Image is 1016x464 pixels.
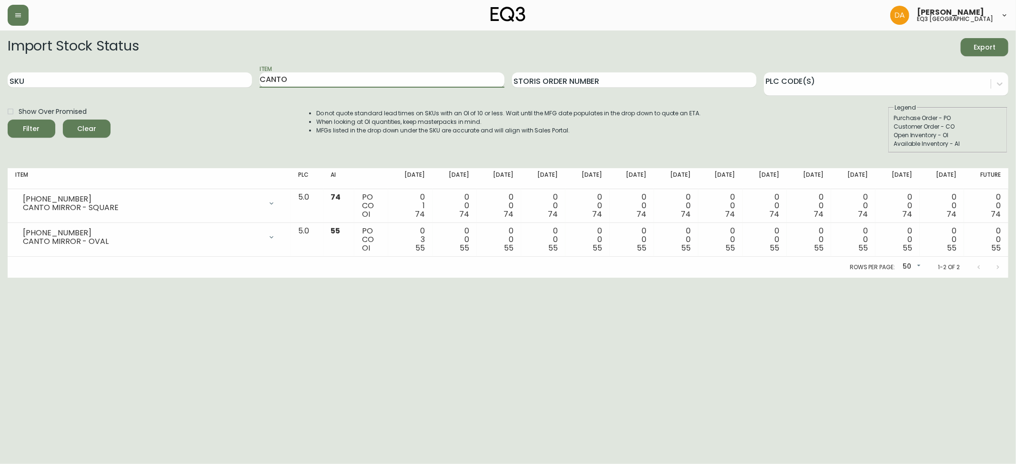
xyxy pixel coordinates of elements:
[362,242,370,253] span: OI
[972,227,1001,252] div: 0 0
[917,9,984,16] span: [PERSON_NAME]
[972,193,1001,219] div: 0 0
[883,193,912,219] div: 0 0
[902,209,912,220] span: 74
[706,227,735,252] div: 0 0
[850,263,895,272] p: Rows per page:
[894,122,1002,131] div: Customer Order - CO
[433,168,477,189] th: [DATE]
[331,225,341,236] span: 55
[991,242,1001,253] span: 55
[565,168,610,189] th: [DATE]
[938,263,960,272] p: 1-2 of 2
[858,242,868,253] span: 55
[23,203,262,212] div: CANTO MIRROR - SQUARE
[770,242,779,253] span: 55
[323,168,355,189] th: AI
[946,209,956,220] span: 74
[875,168,920,189] th: [DATE]
[787,168,831,189] th: [DATE]
[890,6,909,25] img: dd1a7e8db21a0ac8adbf82b84ca05374
[894,114,1002,122] div: Purchase Order - PO
[814,209,824,220] span: 74
[8,168,291,189] th: Item
[440,193,469,219] div: 0 0
[548,209,558,220] span: 74
[316,126,701,135] li: MFGs listed in the drop down under the SKU are accurate and will align with Sales Portal.
[894,131,1002,140] div: Open Inventory - OI
[573,227,602,252] div: 0 0
[968,41,1001,53] span: Export
[894,103,917,112] legend: Legend
[637,242,646,253] span: 55
[362,209,370,220] span: OI
[662,193,691,219] div: 0 0
[415,209,425,220] span: 74
[917,16,993,22] h5: eq3 [GEOGRAPHIC_DATA]
[291,168,323,189] th: PLC
[396,227,425,252] div: 0 3
[316,109,701,118] li: Do not quote standard lead times on SKUs with an OI of 10 or less. Wait until the MFG date popula...
[15,227,283,248] div: [PHONE_NUMBER]CANTO MIRROR - OVAL
[23,195,262,203] div: [PHONE_NUMBER]
[331,192,341,202] span: 74
[477,168,521,189] th: [DATE]
[706,193,735,219] div: 0 0
[617,193,646,219] div: 0 0
[291,189,323,223] td: 5.0
[681,209,691,220] span: 74
[529,227,558,252] div: 0 0
[920,168,964,189] th: [DATE]
[548,242,558,253] span: 55
[504,242,513,253] span: 55
[8,38,139,56] h2: Import Stock Status
[440,227,469,252] div: 0 0
[362,227,381,252] div: PO CO
[725,209,735,220] span: 74
[769,209,779,220] span: 74
[839,193,868,219] div: 0 0
[396,193,425,219] div: 0 1
[8,120,55,138] button: Filter
[617,227,646,252] div: 0 0
[927,227,956,252] div: 0 0
[795,227,824,252] div: 0 0
[903,242,912,253] span: 55
[529,193,558,219] div: 0 0
[362,193,381,219] div: PO CO
[927,193,956,219] div: 0 0
[23,237,262,246] div: CANTO MIRROR - OVAL
[795,193,824,219] div: 0 0
[839,227,868,252] div: 0 0
[725,242,735,253] span: 55
[831,168,875,189] th: [DATE]
[291,223,323,257] td: 5.0
[947,242,956,253] span: 55
[63,120,111,138] button: Clear
[70,123,103,135] span: Clear
[415,242,425,253] span: 55
[19,107,87,117] span: Show Over Promised
[636,209,646,220] span: 74
[698,168,743,189] th: [DATE]
[610,168,654,189] th: [DATE]
[573,193,602,219] div: 0 0
[894,140,1002,148] div: Available Inventory - AI
[484,193,513,219] div: 0 0
[23,229,262,237] div: [PHONE_NUMBER]
[750,193,779,219] div: 0 0
[654,168,698,189] th: [DATE]
[681,242,691,253] span: 55
[503,209,513,220] span: 74
[15,193,283,214] div: [PHONE_NUMBER]CANTO MIRROR - SQUARE
[899,259,923,275] div: 50
[316,118,701,126] li: When looking at OI quantities, keep masterpacks in mind.
[991,209,1001,220] span: 74
[961,38,1008,56] button: Export
[388,168,433,189] th: [DATE]
[460,242,469,253] span: 55
[814,242,824,253] span: 55
[883,227,912,252] div: 0 0
[964,168,1008,189] th: Future
[743,168,787,189] th: [DATE]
